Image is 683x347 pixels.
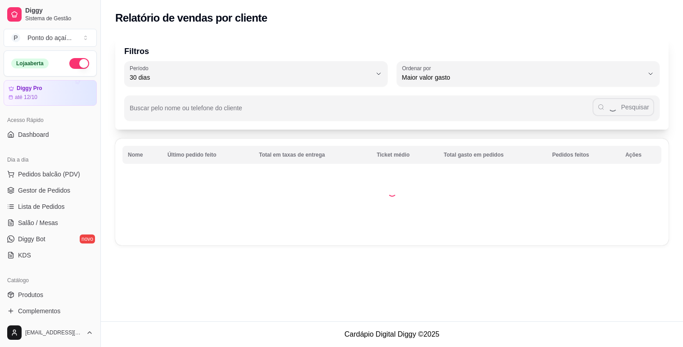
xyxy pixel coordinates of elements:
[4,183,97,198] a: Gestor de Pedidos
[124,45,660,58] p: Filtros
[402,73,644,82] span: Maior valor gasto
[25,7,93,15] span: Diggy
[15,94,37,101] article: até 12/10
[397,61,660,86] button: Ordenar porMaior valor gasto
[25,329,82,336] span: [EMAIL_ADDRESS][DOMAIN_NAME]
[11,59,49,68] div: Loja aberta
[18,202,65,211] span: Lista de Pedidos
[4,232,97,246] a: Diggy Botnovo
[124,61,388,86] button: Período30 dias
[115,11,267,25] h2: Relatório de vendas por cliente
[4,29,97,47] button: Select a team
[4,4,97,25] a: DiggySistema de Gestão
[4,322,97,343] button: [EMAIL_ADDRESS][DOMAIN_NAME]
[101,321,683,347] footer: Cardápio Digital Diggy © 2025
[130,107,593,116] input: Buscar pelo nome ou telefone do cliente
[4,216,97,230] a: Salão / Mesas
[18,306,60,315] span: Complementos
[4,304,97,318] a: Complementos
[69,58,89,69] button: Alterar Status
[4,199,97,214] a: Lista de Pedidos
[4,153,97,167] div: Dia a dia
[18,234,45,243] span: Diggy Bot
[130,73,371,82] span: 30 dias
[18,130,49,139] span: Dashboard
[11,33,20,42] span: P
[388,188,397,197] div: Loading
[4,273,97,288] div: Catálogo
[4,113,97,127] div: Acesso Rápido
[130,64,151,72] label: Período
[25,15,93,22] span: Sistema de Gestão
[4,80,97,106] a: Diggy Proaté 12/10
[18,290,43,299] span: Produtos
[4,167,97,181] button: Pedidos balcão (PDV)
[27,33,72,42] div: Ponto do açaí ...
[17,85,42,92] article: Diggy Pro
[18,170,80,179] span: Pedidos balcão (PDV)
[402,64,434,72] label: Ordenar por
[4,127,97,142] a: Dashboard
[4,248,97,262] a: KDS
[4,288,97,302] a: Produtos
[18,218,58,227] span: Salão / Mesas
[18,251,31,260] span: KDS
[18,186,70,195] span: Gestor de Pedidos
